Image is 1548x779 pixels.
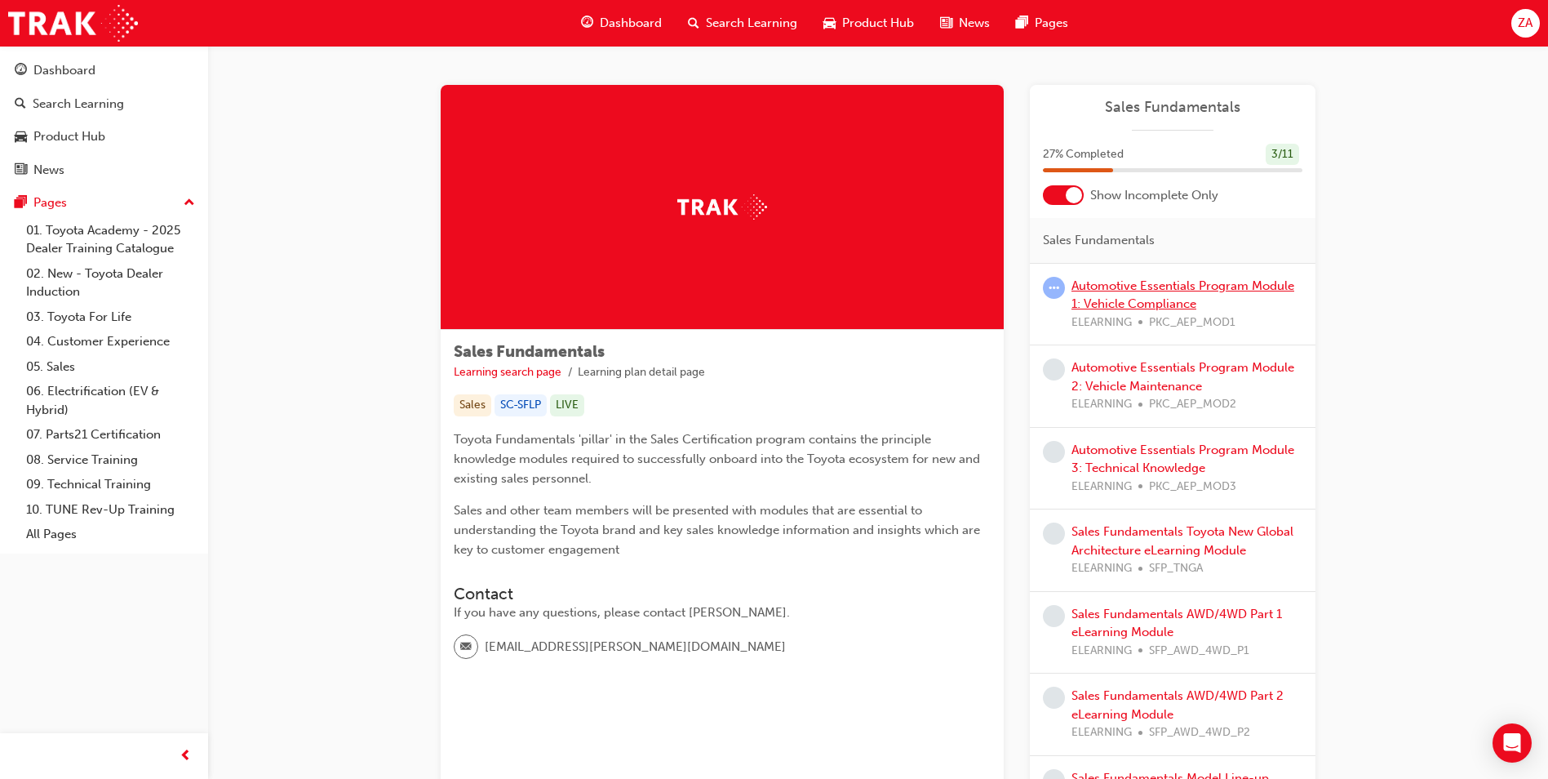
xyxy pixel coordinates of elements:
[15,64,27,78] span: guage-icon
[33,127,105,146] div: Product Hub
[1071,524,1293,558] a: Sales Fundamentals Toyota New Global Architecture eLearning Module
[688,13,699,33] span: search-icon
[33,161,64,180] div: News
[33,95,124,114] div: Search Learning
[20,379,202,422] a: 06. Electrification (EV & Hybrid)
[578,363,705,382] li: Learning plan detail page
[1071,607,1282,640] a: Sales Fundamentals AWD/4WD Part 1 eLearning Module
[33,61,95,80] div: Dashboard
[180,746,192,767] span: prev-icon
[1071,360,1294,394] a: Automotive Essentials Program Module 2: Vehicle Maintenance
[1149,478,1236,496] span: PKC_AEP_MOD3
[7,188,202,218] button: Pages
[15,97,26,112] span: search-icon
[1043,145,1124,164] span: 27 % Completed
[454,342,605,361] span: Sales Fundamentals
[550,394,584,416] div: LIVE
[1043,605,1065,627] span: learningRecordVerb_NONE-icon
[1043,277,1065,299] span: learningRecordVerb_ATTEMPT-icon
[7,89,202,119] a: Search Learning
[7,155,202,185] a: News
[20,447,202,473] a: 08. Service Training
[810,7,927,40] a: car-iconProduct Hub
[485,638,786,657] span: [EMAIL_ADDRESS][PERSON_NAME][DOMAIN_NAME]
[1149,723,1250,742] span: SFP_AWD_4WD_P2
[184,193,195,214] span: up-icon
[1090,186,1218,205] span: Show Incomplete Only
[1149,642,1249,661] span: SFP_AWD_4WD_P1
[1043,98,1302,117] a: Sales Fundamentals
[1071,314,1132,332] span: ELEARNING
[15,163,27,178] span: news-icon
[1016,13,1028,33] span: pages-icon
[20,329,202,354] a: 04. Customer Experience
[454,603,991,622] div: If you have any questions, please contact [PERSON_NAME].
[1071,478,1132,496] span: ELEARNING
[1071,688,1284,722] a: Sales Fundamentals AWD/4WD Part 2 eLearning Module
[1043,687,1065,709] span: learningRecordVerb_NONE-icon
[20,522,202,547] a: All Pages
[454,432,983,486] span: Toyota Fundamentals 'pillar' in the Sales Certification program contains the principle knowledge ...
[7,122,202,152] a: Product Hub
[1035,14,1068,33] span: Pages
[706,14,797,33] span: Search Learning
[1071,395,1132,414] span: ELEARNING
[20,472,202,497] a: 09. Technical Training
[1071,559,1132,578] span: ELEARNING
[1071,723,1132,742] span: ELEARNING
[1043,231,1155,250] span: Sales Fundamentals
[1043,441,1065,463] span: learningRecordVerb_NONE-icon
[7,52,202,188] button: DashboardSearch LearningProduct HubNews
[1071,443,1294,476] a: Automotive Essentials Program Module 3: Technical Knowledge
[940,13,952,33] span: news-icon
[823,13,836,33] span: car-icon
[1003,7,1081,40] a: pages-iconPages
[8,5,138,42] img: Trak
[1149,314,1235,332] span: PKC_AEP_MOD1
[33,194,67,212] div: Pages
[1511,9,1540,38] button: ZA
[20,305,202,330] a: 03. Toyota For Life
[1043,358,1065,381] span: learningRecordVerb_NONE-icon
[1071,642,1132,661] span: ELEARNING
[454,394,491,416] div: Sales
[454,503,983,557] span: Sales and other team members will be presented with modules that are essential to understanding t...
[959,14,990,33] span: News
[568,7,675,40] a: guage-iconDashboard
[454,365,561,379] a: Learning search page
[1149,395,1236,414] span: PKC_AEP_MOD2
[927,7,1003,40] a: news-iconNews
[20,261,202,305] a: 02. New - Toyota Dealer Induction
[20,218,202,261] a: 01. Toyota Academy - 2025 Dealer Training Catalogue
[15,130,27,145] span: car-icon
[677,194,767,220] img: Trak
[1266,144,1299,166] div: 3 / 11
[1043,523,1065,545] span: learningRecordVerb_NONE-icon
[1071,278,1294,312] a: Automotive Essentials Program Module 1: Vehicle Compliance
[7,56,202,86] a: Dashboard
[495,394,547,416] div: SC-SFLP
[20,354,202,380] a: 05. Sales
[1149,559,1203,578] span: SFP_TNGA
[15,196,27,211] span: pages-icon
[20,497,202,523] a: 10. TUNE Rev-Up Training
[454,585,991,603] h3: Contact
[460,637,472,658] span: email-icon
[600,14,662,33] span: Dashboard
[842,14,914,33] span: Product Hub
[675,7,810,40] a: search-iconSearch Learning
[1493,723,1532,763] div: Open Intercom Messenger
[581,13,593,33] span: guage-icon
[1518,14,1532,33] span: ZA
[20,422,202,447] a: 07. Parts21 Certification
